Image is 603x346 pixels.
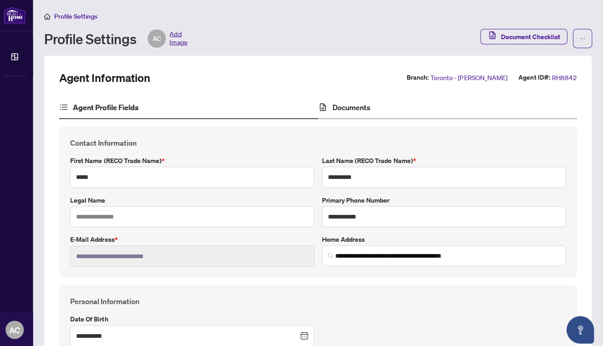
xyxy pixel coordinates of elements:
h4: Documents [334,101,372,112]
span: Toronto - [PERSON_NAME] [431,72,508,82]
h4: Personal Information [73,294,566,305]
span: home [47,13,54,20]
label: Last Name (RECO Trade Name) [323,155,566,165]
label: Home Address [323,233,566,243]
div: Profile Settings [47,29,190,47]
span: Document Checklist [501,29,560,44]
label: Branch: [408,72,429,82]
span: RH8842 [552,72,577,82]
span: Add Image [172,29,190,47]
label: Primary Phone Number [323,194,566,204]
label: Legal Name [73,194,316,204]
label: E-mail Address [73,233,316,243]
button: Document Checklist [481,29,567,44]
label: Date of Birth [73,312,316,322]
span: AC [13,321,24,334]
img: search_icon [329,251,335,257]
h2: Agent Information [62,70,153,85]
label: Agent ID#: [519,72,550,82]
span: ellipsis [579,35,586,41]
img: logo [7,7,29,24]
span: Profile Settings [57,12,101,20]
label: First Name (RECO Trade Name) [73,155,316,165]
span: AC [155,33,164,43]
h4: Agent Profile Fields [76,101,141,112]
h4: Contact Information [73,137,566,148]
button: Open asap [567,314,594,341]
